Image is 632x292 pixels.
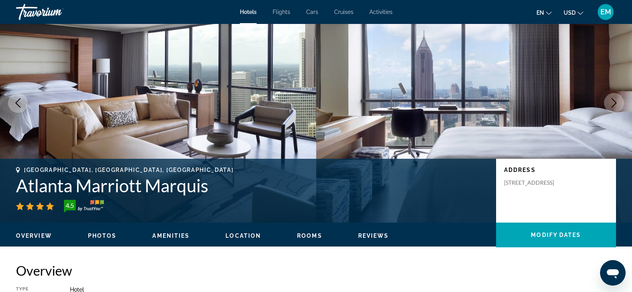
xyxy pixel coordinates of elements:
[564,7,583,18] button: Change currency
[504,167,608,173] p: Address
[225,232,261,239] button: Location
[16,262,616,278] h2: Overview
[88,232,117,239] button: Photos
[369,9,393,15] a: Activities
[152,232,189,239] button: Amenities
[496,223,616,247] button: Modify Dates
[152,233,189,239] span: Amenities
[8,93,28,113] button: Previous image
[334,9,353,15] a: Cruises
[16,232,52,239] button: Overview
[595,4,616,20] button: User Menu
[604,93,624,113] button: Next image
[64,200,104,213] img: TrustYou guest rating badge
[297,233,322,239] span: Rooms
[358,232,389,239] button: Reviews
[531,232,581,238] span: Modify Dates
[62,201,78,210] div: 4.5
[16,175,488,196] h1: Atlanta Marriott Marquis
[16,2,96,22] a: Travorium
[504,179,568,186] p: [STREET_ADDRESS]
[536,7,552,18] button: Change language
[16,233,52,239] span: Overview
[225,233,261,239] span: Location
[297,232,322,239] button: Rooms
[564,10,576,16] span: USD
[240,9,257,15] a: Hotels
[273,9,290,15] a: Flights
[88,233,117,239] span: Photos
[24,167,233,173] span: [GEOGRAPHIC_DATA], [GEOGRAPHIC_DATA], [GEOGRAPHIC_DATA]
[358,233,389,239] span: Reviews
[600,8,611,16] span: EM
[306,9,318,15] a: Cars
[536,10,544,16] span: en
[600,260,626,286] iframe: Button to launch messaging window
